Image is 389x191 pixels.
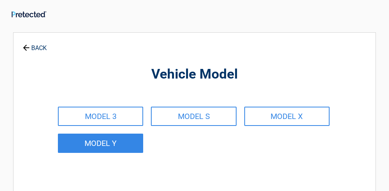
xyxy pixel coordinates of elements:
[12,11,46,17] img: Main Logo
[151,107,236,126] a: MODEL S
[58,134,143,153] a: MODEL Y
[58,107,143,126] a: MODEL 3
[244,107,330,126] a: MODEL X
[21,38,48,51] a: BACK
[56,65,333,84] h2: Vehicle Model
